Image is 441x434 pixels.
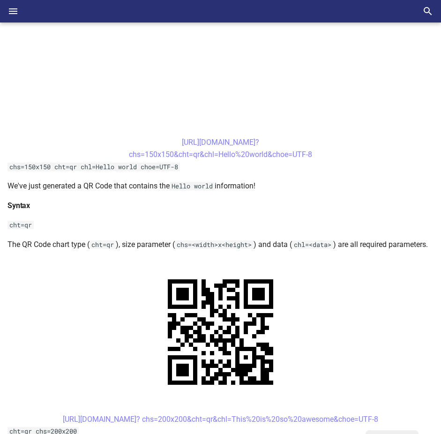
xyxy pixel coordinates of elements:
img: chart [147,258,294,406]
p: We've just generated a QR Code that contains the information! [7,180,434,192]
h4: Syntax [7,200,434,212]
code: cht=qr [7,221,34,229]
p: The QR Code chart type ( ), size parameter ( ) and data ( ) are all required parameters. [7,239,434,251]
code: cht=qr [90,240,116,249]
a: [URL][DOMAIN_NAME]? chs=200x200&cht=qr&chl=This%20is%20so%20awesome&choe=UTF-8 [63,415,378,424]
code: chs=<width>x<height> [175,240,254,249]
a: [URL][DOMAIN_NAME]?chs=150x150&cht=qr&chl=Hello%20world&choe=UTF-8 [129,138,312,159]
code: Hello world [170,182,215,190]
code: chs=150x150 cht=qr chl=Hello world choe=UTF-8 [7,163,180,171]
code: chl=<data> [292,240,333,249]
